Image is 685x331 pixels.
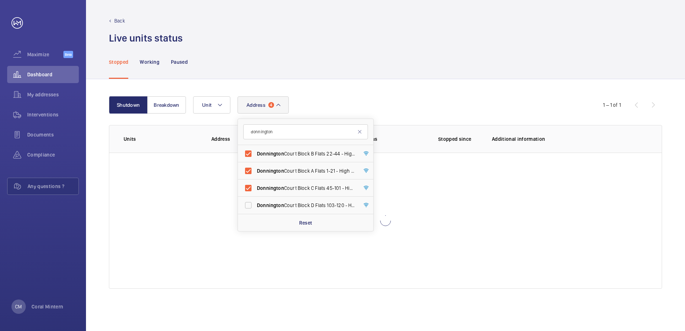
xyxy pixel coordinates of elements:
[27,71,79,78] span: Dashboard
[124,135,200,143] p: Units
[492,135,647,143] p: Additional information
[268,102,274,108] span: 4
[63,51,73,58] span: Beta
[243,124,368,139] input: Search by address
[257,167,355,174] span: Court Block A Flats 1-21 - High Risk Building - [STREET_ADDRESS]
[15,303,22,310] p: CM
[202,102,211,108] span: Unit
[147,96,186,114] button: Breakdown
[109,32,183,45] h1: Live units status
[257,202,355,209] span: Court Block D Flats 103-120 - High Risk Building - [STREET_ADDRESS]
[211,135,313,143] p: Address
[28,183,78,190] span: Any questions ?
[109,58,128,66] p: Stopped
[246,102,265,108] span: Address
[27,131,79,138] span: Documents
[257,168,284,174] span: Donnington
[109,96,148,114] button: Shutdown
[114,17,125,24] p: Back
[27,91,79,98] span: My addresses
[27,151,79,158] span: Compliance
[140,58,159,66] p: Working
[27,51,63,58] span: Maximize
[299,219,312,226] p: Reset
[438,135,480,143] p: Stopped since
[603,101,621,109] div: 1 – 1 of 1
[257,184,355,192] span: Court Block C Flats 45-101 - High Risk Building - [STREET_ADDRESS]
[238,96,289,114] button: Address4
[193,96,230,114] button: Unit
[171,58,188,66] p: Paused
[257,202,284,208] span: Donnington
[27,111,79,118] span: Interventions
[257,151,284,157] span: Donnington
[257,185,284,191] span: Donnington
[257,150,355,157] span: Court Block B Flats 22-44 - High Risk Building - [STREET_ADDRESS]
[32,303,63,310] p: Coral Mintern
